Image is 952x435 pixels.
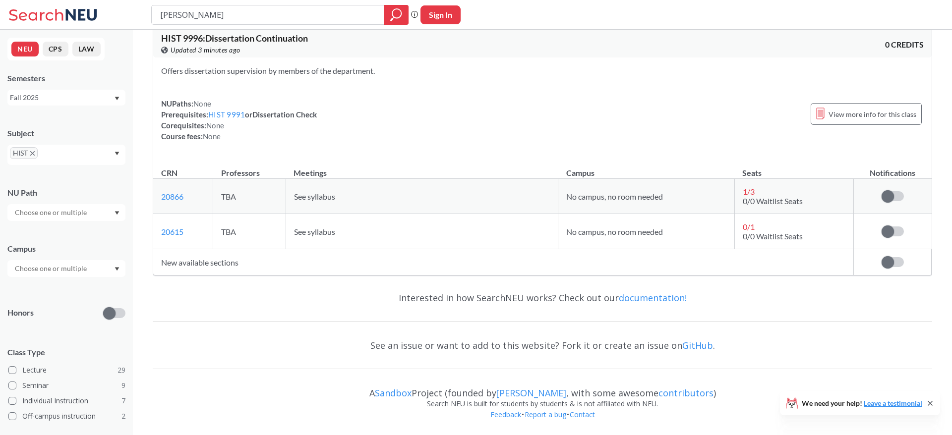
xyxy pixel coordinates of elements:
[734,158,853,179] th: Seats
[524,410,567,419] a: Report a bug
[115,211,119,215] svg: Dropdown arrow
[7,90,125,106] div: Fall 2025Dropdown arrow
[153,398,932,409] div: Search NEU is built for students by students & is not affiliated with NEU.
[743,222,755,231] span: 0 / 1
[8,379,125,392] label: Seminar
[7,307,34,319] p: Honors
[203,132,221,141] span: None
[161,65,924,76] section: Offers dissertation supervision by members of the department.
[161,227,183,236] a: 20615
[118,365,125,376] span: 29
[384,5,409,25] div: magnifying glass
[30,151,35,156] svg: X to remove pill
[829,108,916,120] span: View more info for this class
[558,214,735,249] td: No campus, no room needed
[121,380,125,391] span: 9
[153,249,854,275] td: New available sections
[802,400,922,407] span: We need your help!
[10,263,93,274] input: Choose one or multiple
[7,128,125,139] div: Subject
[7,243,125,254] div: Campus
[11,42,39,56] button: NEU
[206,121,224,130] span: None
[7,145,125,165] div: HISTX to remove pillDropdown arrow
[72,42,101,56] button: LAW
[294,227,335,236] span: See syllabus
[161,98,317,142] div: NUPaths: Prerequisites: or Dissertation Check Corequisites: Course fees:
[496,387,566,399] a: [PERSON_NAME]
[121,395,125,406] span: 7
[7,347,125,358] span: Class Type
[854,158,932,179] th: Notifications
[7,73,125,84] div: Semesters
[420,5,461,24] button: Sign In
[213,214,286,249] td: TBA
[159,6,377,23] input: Class, professor, course number, "phrase"
[490,410,522,419] a: Feedback
[569,410,595,419] a: Contact
[153,283,932,312] div: Interested in how SearchNEU works? Check out our
[153,409,932,435] div: • •
[213,158,286,179] th: Professors
[115,267,119,271] svg: Dropdown arrow
[375,387,412,399] a: Sandbox
[115,152,119,156] svg: Dropdown arrow
[743,187,755,196] span: 1 / 3
[43,42,68,56] button: CPS
[115,97,119,101] svg: Dropdown arrow
[7,204,125,221] div: Dropdown arrow
[558,158,735,179] th: Campus
[743,196,803,206] span: 0/0 Waitlist Seats
[8,394,125,407] label: Individual Instruction
[294,192,335,201] span: See syllabus
[213,179,286,214] td: TBA
[153,331,932,360] div: See an issue or want to add to this website? Fork it or create an issue on .
[161,167,178,178] div: CRN
[286,158,558,179] th: Meetings
[10,147,38,159] span: HISTX to remove pill
[864,399,922,407] a: Leave a testimonial
[7,187,125,198] div: NU Path
[558,179,735,214] td: No campus, no room needed
[7,260,125,277] div: Dropdown arrow
[161,33,308,44] span: HIST 9996 : Dissertation Continuation
[193,99,211,108] span: None
[682,339,713,351] a: GitHub
[10,207,93,218] input: Choose one or multiple
[10,92,114,103] div: Fall 2025
[121,411,125,422] span: 2
[8,364,125,377] label: Lecture
[390,8,402,22] svg: magnifying glass
[658,387,714,399] a: contributors
[743,231,803,241] span: 0/0 Waitlist Seats
[208,110,245,119] a: HIST 9991
[161,192,183,201] a: 20866
[619,292,687,304] a: documentation!
[885,39,924,50] span: 0 CREDITS
[171,45,240,55] span: Updated 3 minutes ago
[8,410,125,423] label: Off-campus instruction
[153,379,932,398] div: A Project (founded by , with some awesome )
